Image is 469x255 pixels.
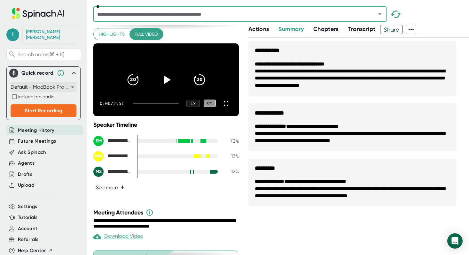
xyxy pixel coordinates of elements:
[278,25,303,34] button: Summary
[223,138,239,144] div: 73 %
[348,25,376,34] button: Transcript
[11,93,76,101] div: Record both your microphone and the audio from your browser tab (e.g., videos, meetings, etc.)
[447,233,463,249] div: Open Intercom Messenger
[6,28,19,41] span: l
[93,136,132,146] div: Savannah McCain
[248,25,269,34] button: Actions
[100,101,125,106] div: 0:00 / 2:51
[313,25,339,34] button: Chapters
[380,24,403,35] span: Share
[94,28,130,40] button: Highlights
[313,26,339,33] span: Chapters
[18,94,54,99] span: Include tab audio
[18,236,38,243] button: Referrals
[348,26,376,33] span: Transcript
[18,149,46,156] button: Ask Spinach
[18,138,56,145] button: Future Meetings
[18,247,53,254] button: Help Center
[380,25,403,34] button: Share
[223,169,239,175] div: 12 %
[18,247,46,254] span: Help Center
[135,30,158,38] span: Full video
[99,30,125,38] span: Highlights
[18,160,35,167] button: Agents
[93,167,132,177] div: Mike Singletary
[11,82,76,92] div: Default - MacBook Pro Microphone (Built-in)
[121,185,125,190] span: +
[204,100,216,107] div: CC
[93,121,239,128] div: Speaker Timeline
[18,51,64,57] span: Search notes (⌘ + K)
[248,26,269,33] span: Actions
[93,136,104,146] div: SM
[21,70,54,76] div: Quick record
[18,127,54,134] button: Meeting History
[186,100,200,107] div: 1 x
[25,108,62,114] span: Start Recording
[9,67,78,79] div: Quick record
[18,182,34,189] button: Upload
[375,10,384,19] button: Open
[93,182,127,193] button: See more+
[223,153,239,159] div: 13 %
[18,214,37,221] button: Tutorials
[26,29,74,40] div: Leslie Gomez
[93,167,104,177] div: MS
[93,209,240,216] div: Meeting Attendees
[93,233,143,241] div: Download Video
[11,104,76,117] button: Start Recording
[93,151,104,161] div: MM
[18,171,32,178] button: Drafts
[93,151,132,161] div: Matt McKelvey
[129,28,163,40] button: Full video
[278,26,303,33] span: Summary
[18,203,37,210] button: Settings
[18,225,37,232] button: Account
